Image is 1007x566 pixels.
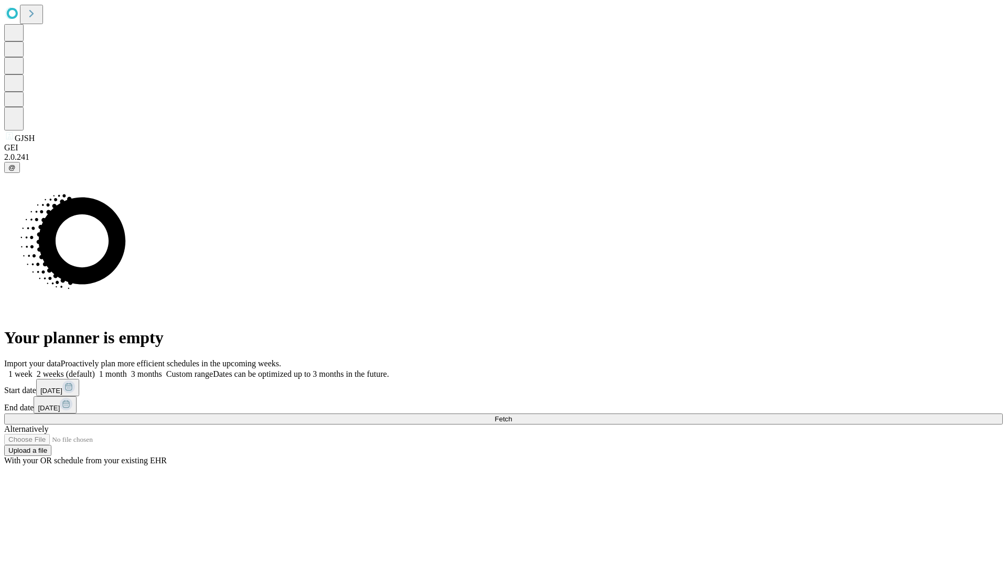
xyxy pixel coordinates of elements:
span: Import your data [4,359,61,368]
span: 2 weeks (default) [37,369,95,378]
div: Start date [4,379,1003,396]
span: With your OR schedule from your existing EHR [4,456,167,465]
span: GJSH [15,134,35,143]
span: @ [8,164,16,171]
button: [DATE] [36,379,79,396]
span: Dates can be optimized up to 3 months in the future. [213,369,389,378]
span: [DATE] [40,387,62,395]
span: Fetch [495,415,512,423]
div: GEI [4,143,1003,153]
span: [DATE] [38,404,60,412]
div: End date [4,396,1003,413]
span: 1 week [8,369,33,378]
span: Alternatively [4,424,48,433]
span: Custom range [166,369,213,378]
button: @ [4,162,20,173]
button: [DATE] [34,396,77,413]
span: 3 months [131,369,162,378]
div: 2.0.241 [4,153,1003,162]
span: Proactively plan more efficient schedules in the upcoming weeks. [61,359,281,368]
button: Upload a file [4,445,51,456]
span: 1 month [99,369,127,378]
h1: Your planner is empty [4,328,1003,347]
button: Fetch [4,413,1003,424]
